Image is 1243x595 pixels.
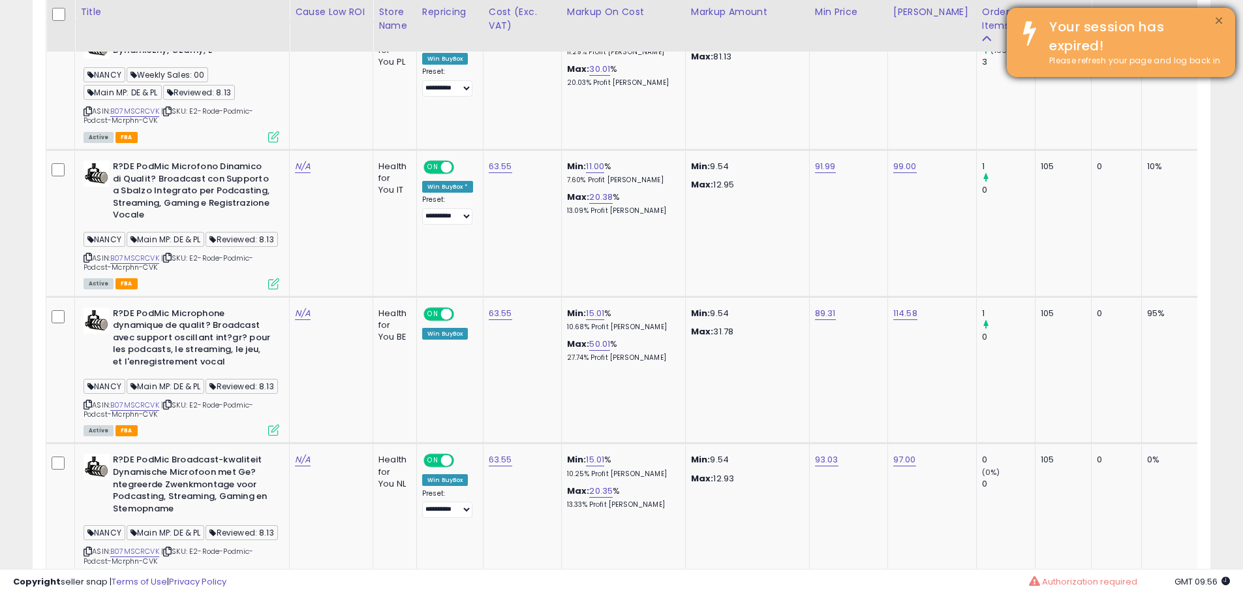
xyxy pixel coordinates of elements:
div: 0 [1097,454,1131,466]
div: 10% [1147,161,1190,172]
a: 114.58 [893,307,917,320]
div: 0 [1097,308,1131,319]
span: NANCY [84,67,125,82]
span: Reviewed: 8.13 [163,85,235,100]
div: % [567,338,675,362]
div: Repricing [422,5,478,19]
div: Win BuyBox [422,474,468,486]
span: Main MP: DE & PL [127,379,205,394]
a: 30.01 [589,63,610,76]
a: 11.00 [586,160,604,173]
p: 11.29% Profit [PERSON_NAME] [567,48,675,57]
span: Main MP: DE & PL [84,85,162,100]
span: FBA [115,278,138,289]
b: Max: [567,63,590,75]
div: Cost (Exc. VAT) [489,5,556,33]
span: Reviewed: 8.13 [206,232,277,247]
span: Reviewed: 8.13 [206,525,277,540]
div: 105 [1041,161,1081,172]
div: % [567,454,675,478]
span: ON [425,455,441,466]
span: Reviewed: 8.13 [206,379,277,394]
div: 1 [982,161,1035,172]
b: Max: [567,191,590,203]
a: Privacy Policy [169,575,226,588]
span: | SKU: E2-Rode-Podmic-Podcst-Mcrphn-CVK [84,400,254,419]
strong: Max: [691,50,714,63]
span: | SKU: E2-Rode-Podmic-Podcst-Mcrphn-CVK [84,546,254,566]
div: 1 [982,308,1035,319]
a: N/A [295,307,311,320]
a: 63.55 [489,453,512,466]
div: Preset: [422,67,473,97]
div: Fulfillable Quantity [1041,5,1086,33]
strong: Copyright [13,575,61,588]
a: 63.55 [489,307,512,320]
strong: Max: [691,178,714,191]
p: 27.74% Profit [PERSON_NAME] [567,353,675,362]
div: ASIN: [84,308,279,435]
p: 12.95 [691,179,799,191]
a: 15.01 [586,307,604,320]
a: 99.00 [893,160,917,173]
span: Main MP: DE & PL [127,232,205,247]
div: % [567,161,675,185]
div: Win BuyBox [422,53,468,65]
a: B07MSCRCVK [110,400,159,411]
strong: Min: [691,307,711,319]
span: OFF [452,308,473,319]
div: Store Name [378,5,411,33]
span: NANCY [84,525,125,540]
img: 41onC+bLofL._SL40_.jpg [84,161,110,187]
a: 97.00 [893,453,916,466]
span: FBA [115,425,138,436]
p: 20.03% Profit [PERSON_NAME] [567,78,675,88]
p: 7.60% Profit [PERSON_NAME] [567,176,675,185]
p: 31.78 [691,326,799,338]
div: ASIN: [84,33,279,141]
p: 10.68% Profit [PERSON_NAME] [567,323,675,332]
b: Min: [567,160,587,172]
div: ASIN: [84,161,279,288]
span: | SKU: E2-Rode-Podmic-Podcst-Mcrphn-CVK [84,106,254,125]
p: 13.33% Profit [PERSON_NAME] [567,500,675,509]
div: Win BuyBox * [422,181,473,193]
a: 20.35 [589,485,613,498]
b: R?DE PodMic Broadcast-kwaliteit Dynamische Microfoon met Ge?ntegreerde Zwenkmontage voor Podcasti... [113,454,271,518]
div: 95% [1147,308,1190,319]
div: Please refresh your page and log back in [1039,55,1225,67]
div: Health for You BE [378,308,407,344]
div: % [567,485,675,509]
a: 20.38 [589,191,613,204]
b: Min: [567,307,587,319]
a: 63.55 [489,160,512,173]
div: Markup on Cost [567,5,680,19]
div: 0% [1147,454,1190,466]
b: R?DE PodMic Microphone dynamique de qualit? Broadcast avec support oscillant int?gr? pour les pod... [113,308,271,372]
a: N/A [295,453,311,466]
div: % [567,308,675,332]
a: 93.03 [815,453,838,466]
span: FBA [115,132,138,143]
span: NANCY [84,379,125,394]
a: N/A [295,160,311,173]
span: All listings currently available for purchase on Amazon [84,132,114,143]
div: 0 [982,454,1035,466]
div: FBA inbound Qty [1097,5,1136,46]
strong: Max: [691,472,714,485]
div: 0 [1097,161,1131,172]
div: Health for You NL [378,454,407,490]
a: B07MSCRCVK [110,546,159,557]
div: 0 [982,184,1035,196]
a: 89.31 [815,307,836,320]
span: NANCY [84,232,125,247]
div: Cause Low ROI [295,5,367,19]
a: 50.01 [589,338,610,351]
b: Min: [567,453,587,466]
div: Your session has expired! [1039,18,1225,55]
p: 9.54 [691,308,799,319]
div: % [567,63,675,88]
p: 9.54 [691,454,799,466]
div: [PERSON_NAME] [893,5,971,19]
span: | SKU: E2-Rode-Podmic-Podcst-Mcrphn-CVK [84,253,254,272]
